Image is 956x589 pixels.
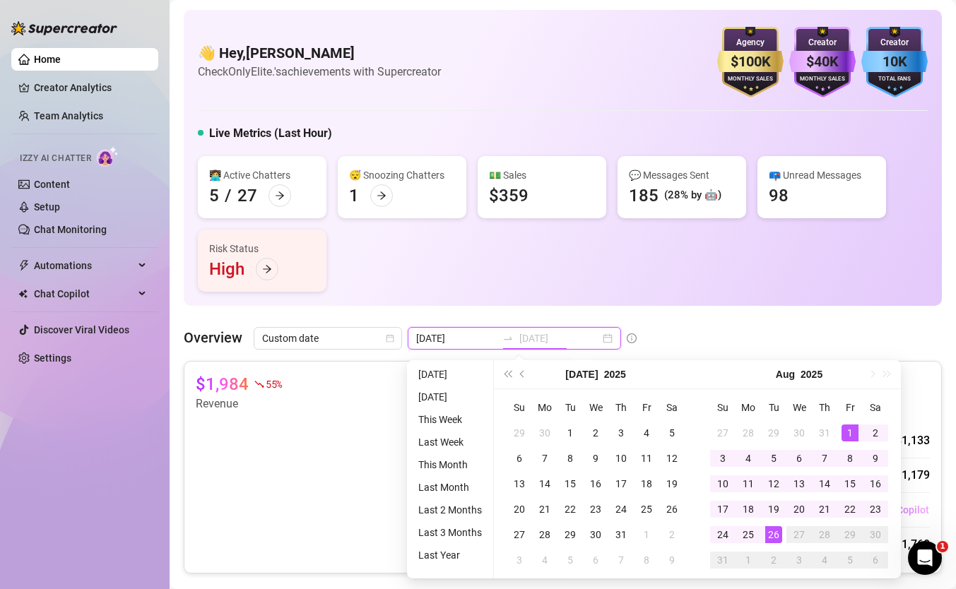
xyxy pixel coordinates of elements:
div: 30 [791,424,808,441]
div: 25 [638,501,655,518]
input: Start date [416,331,497,346]
td: 2025-07-20 [507,496,532,522]
td: 2025-08-07 [608,547,634,573]
td: 2025-09-03 [786,547,812,573]
button: Choose a year [801,360,822,388]
span: 1 [937,541,948,552]
div: 9 [663,552,680,569]
td: 2025-08-10 [710,471,736,496]
div: 6 [867,552,884,569]
td: 2025-08-01 [837,420,863,446]
div: 11 [638,450,655,467]
a: Chat Monitoring [34,224,107,235]
div: 12 [765,475,782,492]
article: Revenue [196,395,282,412]
div: 5 [842,552,858,569]
td: 2025-06-30 [532,420,557,446]
div: 10 [613,450,630,467]
div: 15 [842,475,858,492]
a: Team Analytics [34,110,103,121]
td: 2025-07-29 [761,420,786,446]
span: Automations [34,254,134,277]
h5: Live Metrics (Last Hour) [209,125,332,142]
td: 2025-08-26 [761,522,786,547]
div: Risk Status [209,241,315,256]
td: 2025-08-02 [659,522,685,547]
img: AI Chatter [97,146,119,167]
div: $100K [717,51,784,73]
div: 21 [536,501,553,518]
td: 2025-08-06 [583,547,608,573]
li: Last Month [413,479,488,496]
div: 7 [536,450,553,467]
div: Creator [789,36,856,49]
div: 31 [816,424,833,441]
td: 2025-07-30 [786,420,812,446]
th: Mo [736,395,761,420]
div: 1 [842,424,858,441]
span: info-circle [627,333,637,343]
div: 29 [511,424,528,441]
div: $40K [789,51,856,73]
div: 17 [714,501,731,518]
div: 📪 Unread Messages [769,167,875,183]
span: arrow-right [377,191,386,201]
a: Home [34,54,61,65]
th: Su [710,395,736,420]
div: 20 [511,501,528,518]
td: 2025-08-27 [786,522,812,547]
td: 2025-07-12 [659,446,685,471]
th: Mo [532,395,557,420]
div: 8 [842,450,858,467]
td: 2025-08-17 [710,496,736,522]
div: 23 [587,501,604,518]
td: 2025-07-30 [583,522,608,547]
td: 2025-08-03 [507,547,532,573]
div: Monthly Sales [789,75,856,84]
th: Sa [863,395,888,420]
div: 1 [638,526,655,543]
span: calendar [386,334,394,343]
td: 2025-08-08 [634,547,659,573]
a: Settings [34,352,71,364]
a: Discover Viral Videos [34,324,129,335]
td: 2025-08-03 [710,446,736,471]
td: 2025-07-23 [583,496,608,522]
a: Setup [34,201,60,213]
th: We [786,395,812,420]
td: 2025-08-30 [863,522,888,547]
td: 2025-08-07 [812,446,837,471]
div: 22 [562,501,579,518]
td: 2025-07-16 [583,471,608,496]
div: 27 [237,184,257,207]
td: 2025-07-27 [710,420,736,446]
div: 25 [740,526,757,543]
div: 28 [740,424,757,441]
div: 😴 Snoozing Chatters [349,167,455,183]
div: 7 [613,552,630,569]
td: 2025-07-31 [812,420,837,446]
th: Tu [557,395,583,420]
div: 31 [714,552,731,569]
li: [DATE] [413,388,488,405]
img: Chat Copilot [18,289,28,299]
td: 2025-07-10 [608,446,634,471]
td: 2025-07-11 [634,446,659,471]
div: 💵 Sales [489,167,595,183]
td: 2025-07-08 [557,446,583,471]
div: 14 [536,475,553,492]
td: 2025-08-22 [837,496,863,522]
td: 2025-07-09 [583,446,608,471]
div: 15 [562,475,579,492]
td: 2025-08-25 [736,522,761,547]
li: This Month [413,456,488,473]
th: Sa [659,395,685,420]
td: 2025-07-28 [532,522,557,547]
div: 29 [842,526,858,543]
div: 3 [511,552,528,569]
a: Content [34,179,70,190]
div: 28 [536,526,553,543]
div: 23 [867,501,884,518]
div: 5 [209,184,219,207]
td: 2025-07-22 [557,496,583,522]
